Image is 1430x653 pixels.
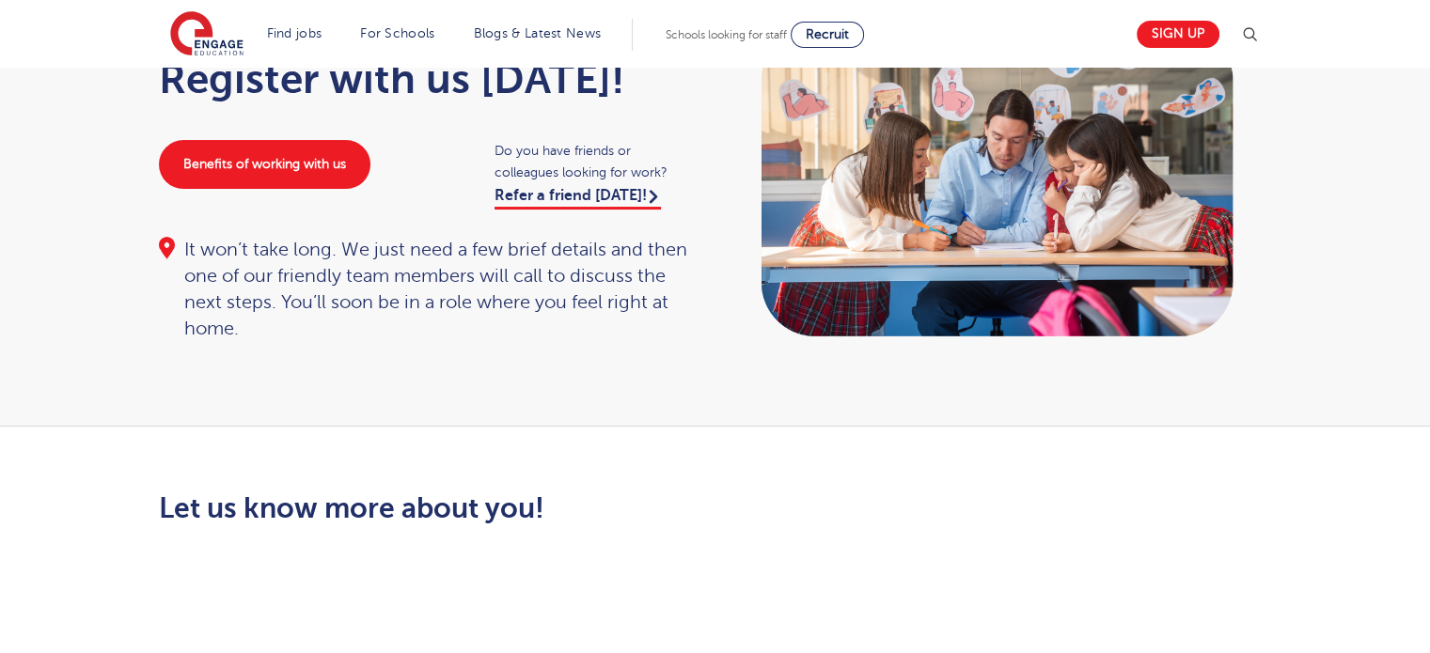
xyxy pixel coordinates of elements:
span: Schools looking for staff [666,28,787,41]
span: Do you have friends or colleagues looking for work? [495,140,697,183]
a: Sign up [1137,21,1219,48]
div: It won’t take long. We just need a few brief details and then one of our friendly team members wi... [159,237,697,342]
a: Blogs & Latest News [474,26,602,40]
a: Refer a friend [DATE]! [495,187,661,210]
span: Recruit [806,27,849,41]
a: Find jobs [267,26,322,40]
a: For Schools [360,26,434,40]
h1: Register with us [DATE]! [159,55,697,102]
a: Recruit [791,22,864,48]
a: Benefits of working with us [159,140,370,189]
img: Engage Education [170,11,244,58]
h2: Let us know more about you! [159,492,891,524]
